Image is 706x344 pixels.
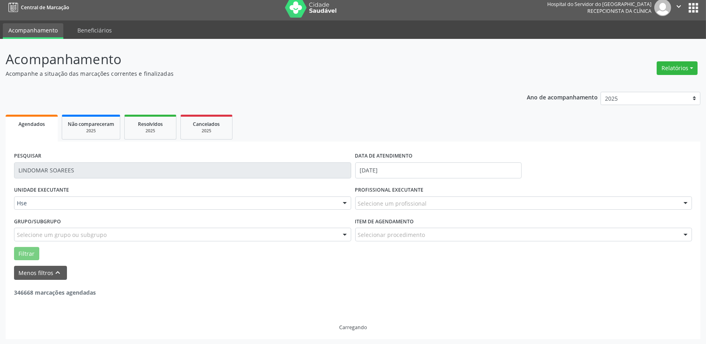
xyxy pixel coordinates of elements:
span: Recepcionista da clínica [587,8,651,14]
label: DATA DE ATENDIMENTO [355,150,413,162]
span: Central de Marcação [21,4,69,11]
label: Item de agendamento [355,215,414,228]
a: Central de Marcação [6,1,69,14]
label: PESQUISAR [14,150,41,162]
div: 2025 [186,128,227,134]
button: Menos filtroskeyboard_arrow_up [14,266,67,280]
strong: 346668 marcações agendadas [14,289,96,296]
a: Acompanhamento [3,23,63,39]
a: Beneficiários [72,23,117,37]
label: UNIDADE EXECUTANTE [14,184,69,196]
span: Selecione um profissional [358,199,427,208]
input: Nome, código do beneficiário ou CPF [14,162,351,178]
p: Ano de acompanhamento [527,92,598,102]
span: Selecionar procedimento [358,231,425,239]
label: Grupo/Subgrupo [14,215,61,228]
button: Relatórios [657,61,698,75]
span: Agendados [18,121,45,127]
button: apps [686,1,700,15]
div: Hospital do Servidor do [GEOGRAPHIC_DATA] [547,1,651,8]
label: PROFISSIONAL EXECUTANTE [355,184,424,196]
p: Acompanhe a situação das marcações correntes e finalizadas [6,69,492,78]
i:  [674,2,683,11]
button: Filtrar [14,247,39,261]
i: keyboard_arrow_up [54,268,63,277]
div: 2025 [68,128,114,134]
span: Selecione um grupo ou subgrupo [17,231,107,239]
p: Acompanhamento [6,49,492,69]
div: Carregando [339,324,367,331]
input: Selecione um intervalo [355,162,522,178]
span: Hse [17,199,335,207]
span: Não compareceram [68,121,114,127]
span: Cancelados [193,121,220,127]
div: 2025 [130,128,170,134]
span: Resolvidos [138,121,163,127]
